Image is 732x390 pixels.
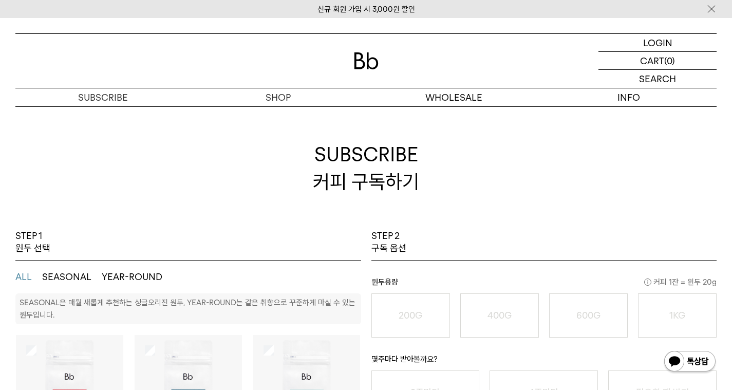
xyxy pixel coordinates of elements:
[639,70,676,88] p: SEARCH
[354,52,379,69] img: 로고
[366,88,541,106] p: WHOLESALE
[549,293,628,338] button: 600G
[317,5,415,14] a: 신규 회원 가입 시 3,000원 할인
[663,350,717,375] img: 카카오톡 채널 1:1 채팅 버튼
[487,310,512,321] o: 400G
[643,34,672,51] p: LOGIN
[42,271,91,283] button: SEASONAL
[15,271,32,283] button: ALL
[371,293,450,338] button: 200G
[371,276,717,293] p: 원두용량
[371,353,717,370] p: 몇주마다 받아볼까요?
[15,88,191,106] a: SUBSCRIBE
[399,310,422,321] o: 200G
[541,88,717,106] p: INFO
[15,230,50,255] p: STEP 1 원두 선택
[669,310,685,321] o: 1KG
[371,230,406,255] p: STEP 2 구독 옵션
[191,88,366,106] a: SHOP
[598,52,717,70] a: CART (0)
[20,298,355,320] p: SEASONAL은 매월 새롭게 추천하는 싱글오리진 원두, YEAR-ROUND는 같은 취향으로 꾸준하게 마실 수 있는 원두입니다.
[102,271,162,283] button: YEAR-ROUND
[460,293,539,338] button: 400G
[664,52,675,69] p: (0)
[576,310,600,321] o: 600G
[640,52,664,69] p: CART
[598,34,717,52] a: LOGIN
[15,106,717,230] h2: SUBSCRIBE 커피 구독하기
[644,276,717,288] span: 커피 1잔 = 윈두 20g
[638,293,717,338] button: 1KG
